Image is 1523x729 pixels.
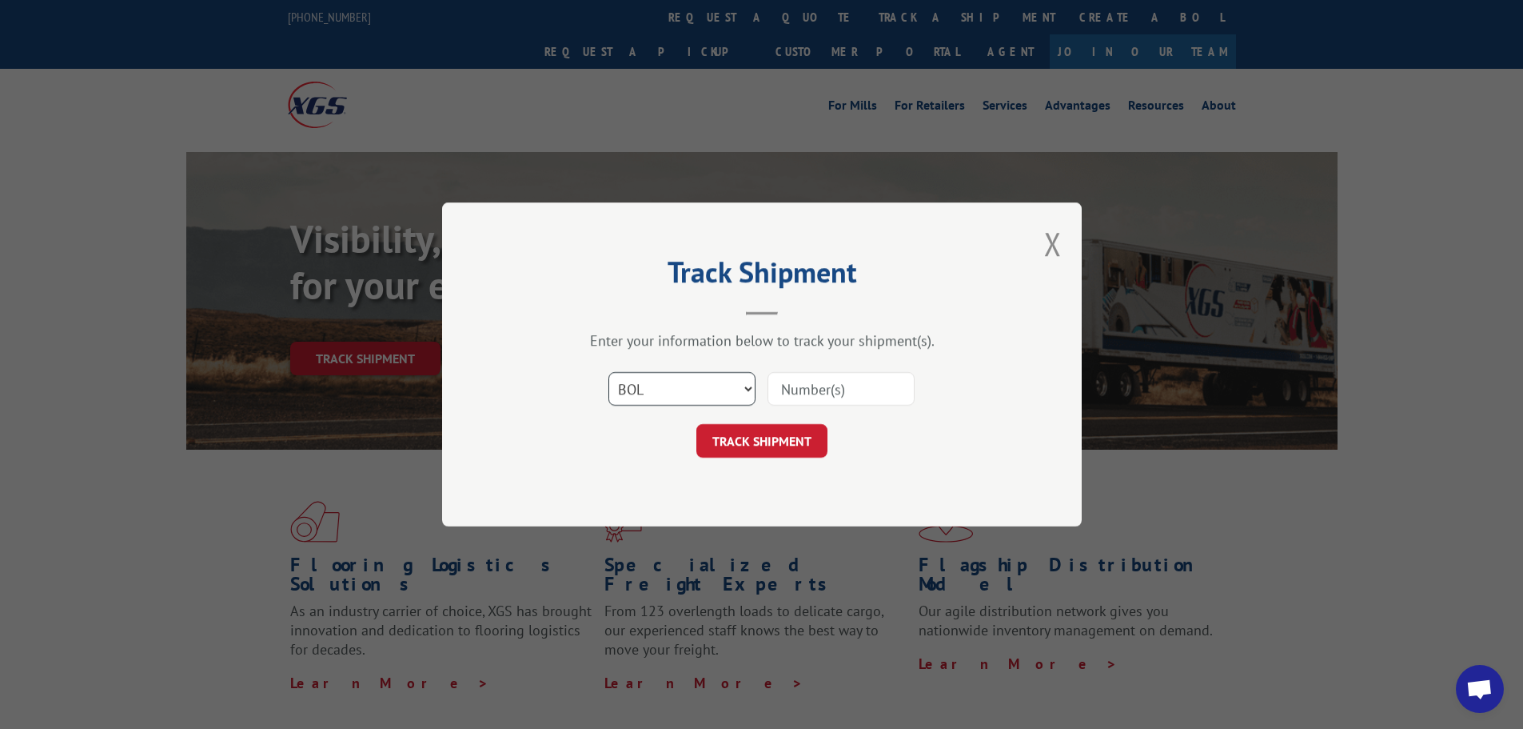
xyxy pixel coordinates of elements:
div: Open chat [1456,665,1504,713]
h2: Track Shipment [522,261,1002,291]
button: TRACK SHIPMENT [696,424,827,458]
input: Number(s) [767,372,915,406]
div: Enter your information below to track your shipment(s). [522,331,1002,350]
button: Close modal [1044,222,1062,265]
